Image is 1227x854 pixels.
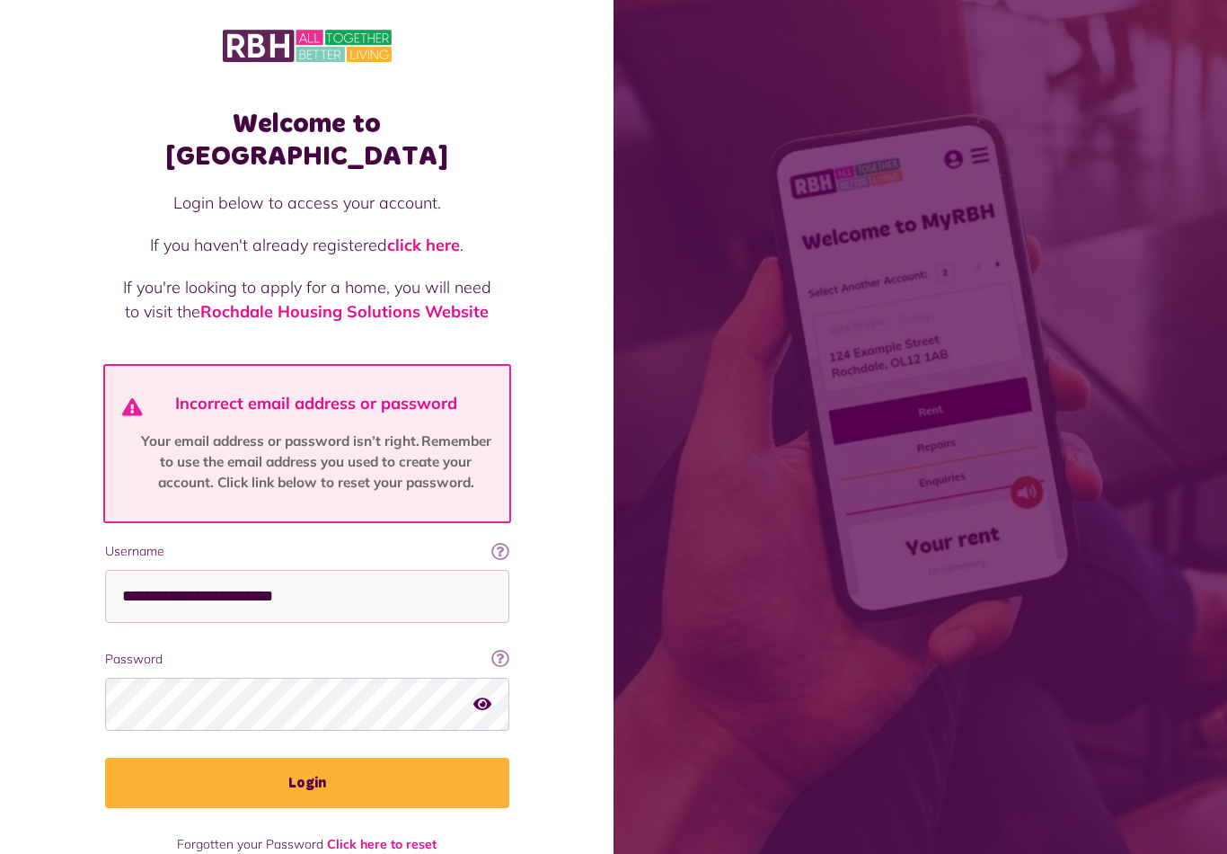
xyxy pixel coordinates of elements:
[327,836,437,852] a: Click here to reset
[105,542,509,561] label: Username
[177,836,323,852] span: Forgotten your Password
[133,431,499,494] p: Your email address or password isn’t right. Remember to use the email address you used to create ...
[123,275,491,324] p: If you're looking to apply for a home, you will need to visit the
[223,27,392,65] img: MyRBH
[387,235,460,255] a: click here
[123,191,491,215] p: Login below to access your account.
[123,233,491,257] p: If you haven't already registered .
[133,394,499,414] h4: Incorrect email address or password
[105,758,509,808] button: Login
[200,301,489,322] a: Rochdale Housing Solutions Website
[105,108,509,173] h1: Welcome to [GEOGRAPHIC_DATA]
[105,650,509,669] label: Password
